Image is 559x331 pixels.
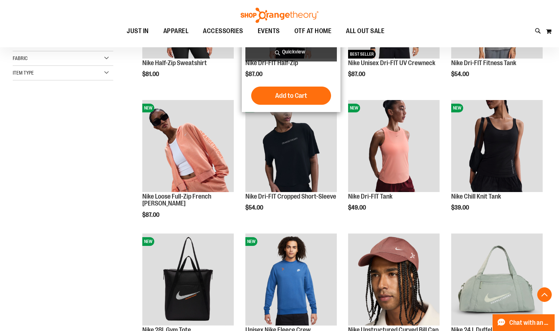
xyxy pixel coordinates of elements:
a: Nike Dri-FIT TankNEW [348,100,440,193]
span: NEW [451,104,463,112]
button: Add to Cart [251,87,331,105]
div: product [448,96,546,230]
img: Nike 24 L Duffel Bag [451,234,543,325]
span: $81.00 [142,71,160,77]
img: Nike Unstructured Curved Bill Cap [348,234,440,325]
span: BEST SELLER [348,50,376,59]
span: $87.00 [142,212,160,218]
span: Add to Cart [275,92,307,100]
span: OTF AT HOME [294,23,332,39]
span: APPAREL [163,23,189,39]
img: Nike Chill Knit Tank [451,100,543,192]
span: Item Type [13,70,34,76]
img: Nike Dri-FIT Cropped Short-Sleeve [245,100,337,192]
span: Fabric [13,55,28,61]
a: Quickview [245,42,337,61]
img: Unisex Nike Fleece Crew [245,234,337,325]
a: Nike 28L Gym ToteNEW [142,234,234,326]
a: Nike Dri-FIT Half-Zip [245,59,298,67]
span: $49.00 [348,204,367,211]
span: ACCESSORIES [203,23,243,39]
a: Nike Unisex Dri-FIT UV Crewneck [348,59,435,67]
span: NEW [348,104,360,112]
a: Nike Dri-FIT Fitness Tank [451,59,516,67]
span: Chat with an Expert [509,319,550,326]
a: Nike Dri-FIT Tank [348,193,392,200]
span: NEW [142,237,154,246]
a: Nike Chill Knit Tank [451,193,501,200]
a: Nike Half-Zip Sweatshirt [142,59,207,67]
button: Back To Top [537,287,552,302]
div: product [344,96,443,230]
a: Nike 24 L Duffel Bag [451,234,543,326]
span: EVENTS [258,23,280,39]
a: Nike Unstructured Curved Bill Cap [348,234,440,326]
span: JUST IN [127,23,149,39]
span: ALL OUT SALE [346,23,384,39]
span: $87.00 [348,71,366,77]
a: Nike Chill Knit TankNEW [451,100,543,193]
span: NEW [245,237,257,246]
div: product [139,96,237,237]
a: Nike Loose Full-Zip French Terry HoodieNEW [142,100,234,193]
img: Nike Loose Full-Zip French Terry Hoodie [142,100,234,192]
a: Nike Loose Full-Zip French [PERSON_NAME] [142,193,211,207]
span: $54.00 [245,204,264,211]
img: Nike Dri-FIT Tank [348,100,440,192]
span: $39.00 [451,204,470,211]
img: Shop Orangetheory [240,8,319,23]
span: NEW [142,104,154,112]
div: product [242,96,340,230]
a: Nike Dri-FIT Cropped Short-SleeveNEW [245,100,337,193]
a: Unisex Nike Fleece CrewNEW [245,234,337,326]
span: $87.00 [245,71,264,77]
span: $54.00 [451,71,470,77]
img: Nike 28L Gym Tote [142,234,234,325]
button: Chat with an Expert [493,314,555,331]
a: Nike Dri-FIT Cropped Short-Sleeve [245,193,336,200]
